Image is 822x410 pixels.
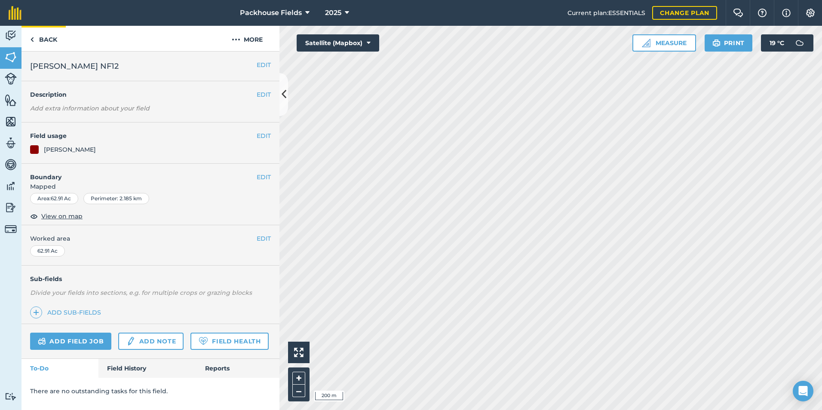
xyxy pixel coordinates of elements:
[297,34,379,52] button: Satellite (Mapbox)
[5,180,17,193] img: svg+xml;base64,PD94bWwgdmVyc2lvbj0iMS4wIiBlbmNvZGluZz0idXRmLTgiPz4KPCEtLSBHZW5lcmF0b3I6IEFkb2JlIE...
[632,34,696,52] button: Measure
[21,359,98,378] a: To-Do
[21,26,66,51] a: Back
[567,8,645,18] span: Current plan : ESSENTIALS
[805,9,816,17] img: A cog icon
[642,39,650,47] img: Ruler icon
[30,211,38,221] img: svg+xml;base64,PHN2ZyB4bWxucz0iaHR0cDovL3d3dy53My5vcmcvMjAwMC9zdmciIHdpZHRoPSIxOCIgaGVpZ2h0PSIyNC...
[30,211,83,221] button: View on map
[240,8,302,18] span: Packhouse Fields
[761,34,813,52] button: 19 °C
[257,90,271,99] button: EDIT
[5,29,17,42] img: svg+xml;base64,PD94bWwgdmVyc2lvbj0iMS4wIiBlbmNvZGluZz0idXRmLTgiPz4KPCEtLSBHZW5lcmF0b3I6IEFkb2JlIE...
[126,336,135,346] img: svg+xml;base64,PD94bWwgdmVyc2lvbj0iMS4wIiBlbmNvZGluZz0idXRmLTgiPz4KPCEtLSBHZW5lcmF0b3I6IEFkb2JlIE...
[733,9,743,17] img: Two speech bubbles overlapping with the left bubble in the forefront
[5,223,17,235] img: svg+xml;base64,PD94bWwgdmVyc2lvbj0iMS4wIiBlbmNvZGluZz0idXRmLTgiPz4KPCEtLSBHZW5lcmF0b3I6IEFkb2JlIE...
[5,158,17,171] img: svg+xml;base64,PD94bWwgdmVyc2lvbj0iMS4wIiBlbmNvZGluZz0idXRmLTgiPz4KPCEtLSBHZW5lcmF0b3I6IEFkb2JlIE...
[30,193,78,204] div: Area : 62.91 Ac
[21,274,279,284] h4: Sub-fields
[257,234,271,243] button: EDIT
[325,8,341,18] span: 2025
[30,34,34,45] img: svg+xml;base64,PHN2ZyB4bWxucz0iaHR0cDovL3d3dy53My5vcmcvMjAwMC9zdmciIHdpZHRoPSI5IiBoZWlnaHQ9IjI0Ii...
[292,385,305,397] button: –
[5,201,17,214] img: svg+xml;base64,PD94bWwgdmVyc2lvbj0iMS4wIiBlbmNvZGluZz0idXRmLTgiPz4KPCEtLSBHZW5lcmF0b3I6IEFkb2JlIE...
[30,131,257,141] h4: Field usage
[30,234,271,243] span: Worked area
[98,359,196,378] a: Field History
[21,182,279,191] span: Mapped
[30,289,252,297] em: Divide your fields into sections, e.g. for multiple crops or grazing blocks
[5,73,17,85] img: svg+xml;base64,PD94bWwgdmVyc2lvbj0iMS4wIiBlbmNvZGluZz0idXRmLTgiPz4KPCEtLSBHZW5lcmF0b3I6IEFkb2JlIE...
[30,386,271,396] p: There are no outstanding tasks for this field.
[30,333,111,350] a: Add field job
[83,193,149,204] div: Perimeter : 2.185 km
[292,372,305,385] button: +
[257,60,271,70] button: EDIT
[38,336,46,346] img: svg+xml;base64,PD94bWwgdmVyc2lvbj0iMS4wIiBlbmNvZGluZz0idXRmLTgiPz4KPCEtLSBHZW5lcmF0b3I6IEFkb2JlIE...
[215,26,279,51] button: More
[712,38,721,48] img: svg+xml;base64,PHN2ZyB4bWxucz0iaHR0cDovL3d3dy53My5vcmcvMjAwMC9zdmciIHdpZHRoPSIxOSIgaGVpZ2h0PSIyNC...
[705,34,753,52] button: Print
[196,359,279,378] a: Reports
[757,9,767,17] img: A question mark icon
[770,34,784,52] span: 19 ° C
[652,6,717,20] a: Change plan
[41,211,83,221] span: View on map
[5,94,17,107] img: svg+xml;base64,PHN2ZyB4bWxucz0iaHR0cDovL3d3dy53My5vcmcvMjAwMC9zdmciIHdpZHRoPSI1NiIgaGVpZ2h0PSI2MC...
[30,90,271,99] h4: Description
[257,131,271,141] button: EDIT
[257,172,271,182] button: EDIT
[44,145,96,154] div: [PERSON_NAME]
[791,34,808,52] img: svg+xml;base64,PD94bWwgdmVyc2lvbj0iMS4wIiBlbmNvZGluZz0idXRmLTgiPz4KPCEtLSBHZW5lcmF0b3I6IEFkb2JlIE...
[5,392,17,401] img: svg+xml;base64,PD94bWwgdmVyc2lvbj0iMS4wIiBlbmNvZGluZz0idXRmLTgiPz4KPCEtLSBHZW5lcmF0b3I6IEFkb2JlIE...
[782,8,791,18] img: svg+xml;base64,PHN2ZyB4bWxucz0iaHR0cDovL3d3dy53My5vcmcvMjAwMC9zdmciIHdpZHRoPSIxNyIgaGVpZ2h0PSIxNy...
[5,51,17,64] img: svg+xml;base64,PHN2ZyB4bWxucz0iaHR0cDovL3d3dy53My5vcmcvMjAwMC9zdmciIHdpZHRoPSI1NiIgaGVpZ2h0PSI2MC...
[30,104,150,112] em: Add extra information about your field
[232,34,240,45] img: svg+xml;base64,PHN2ZyB4bWxucz0iaHR0cDovL3d3dy53My5vcmcvMjAwMC9zdmciIHdpZHRoPSIyMCIgaGVpZ2h0PSIyNC...
[118,333,184,350] a: Add note
[30,60,119,72] span: [PERSON_NAME] NF12
[21,164,257,182] h4: Boundary
[5,115,17,128] img: svg+xml;base64,PHN2ZyB4bWxucz0iaHR0cDovL3d3dy53My5vcmcvMjAwMC9zdmciIHdpZHRoPSI1NiIgaGVpZ2h0PSI2MC...
[793,381,813,401] div: Open Intercom Messenger
[9,6,21,20] img: fieldmargin Logo
[30,306,104,318] a: Add sub-fields
[33,307,39,318] img: svg+xml;base64,PHN2ZyB4bWxucz0iaHR0cDovL3d3dy53My5vcmcvMjAwMC9zdmciIHdpZHRoPSIxNCIgaGVpZ2h0PSIyNC...
[190,333,268,350] a: Field Health
[294,348,304,357] img: Four arrows, one pointing top left, one top right, one bottom right and the last bottom left
[5,137,17,150] img: svg+xml;base64,PD94bWwgdmVyc2lvbj0iMS4wIiBlbmNvZGluZz0idXRmLTgiPz4KPCEtLSBHZW5lcmF0b3I6IEFkb2JlIE...
[30,245,65,257] div: 62.91 Ac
